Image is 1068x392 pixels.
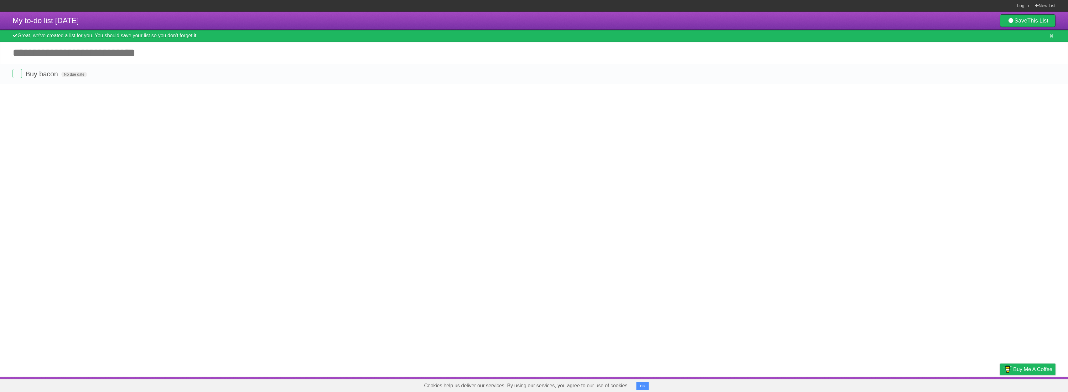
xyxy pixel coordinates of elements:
span: Buy bacon [25,70,60,78]
b: This List [1027,18,1048,24]
label: Done [13,69,22,78]
a: Developers [937,379,963,390]
a: Privacy [992,379,1008,390]
img: Buy me a coffee [1003,364,1012,374]
span: My to-do list [DATE] [13,16,79,25]
a: About [917,379,930,390]
a: SaveThis List [1000,14,1055,27]
span: Buy me a coffee [1013,364,1052,375]
span: No due date [61,72,87,77]
span: Cookies help us deliver our services. By using our services, you agree to our use of cookies. [418,379,635,392]
a: Terms [971,379,984,390]
a: Suggest a feature [1016,379,1055,390]
button: OK [636,382,649,390]
a: Buy me a coffee [1000,364,1055,375]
